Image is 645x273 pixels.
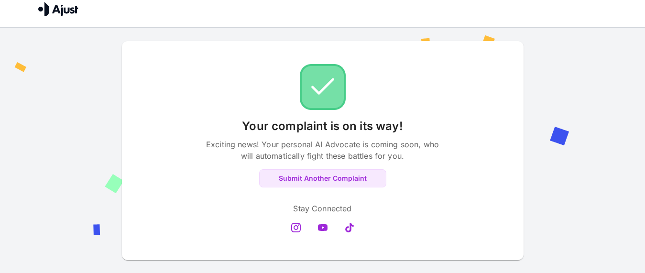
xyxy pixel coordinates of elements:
[300,64,346,110] img: Check!
[203,139,442,162] p: Exciting news! Your personal AI Advocate is coming soon, who will automatically fight these battl...
[259,169,386,188] button: Submit Another Complaint
[293,203,351,214] p: Stay Connected
[38,2,78,16] img: Ajust
[242,118,403,135] p: Your complaint is on its way!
